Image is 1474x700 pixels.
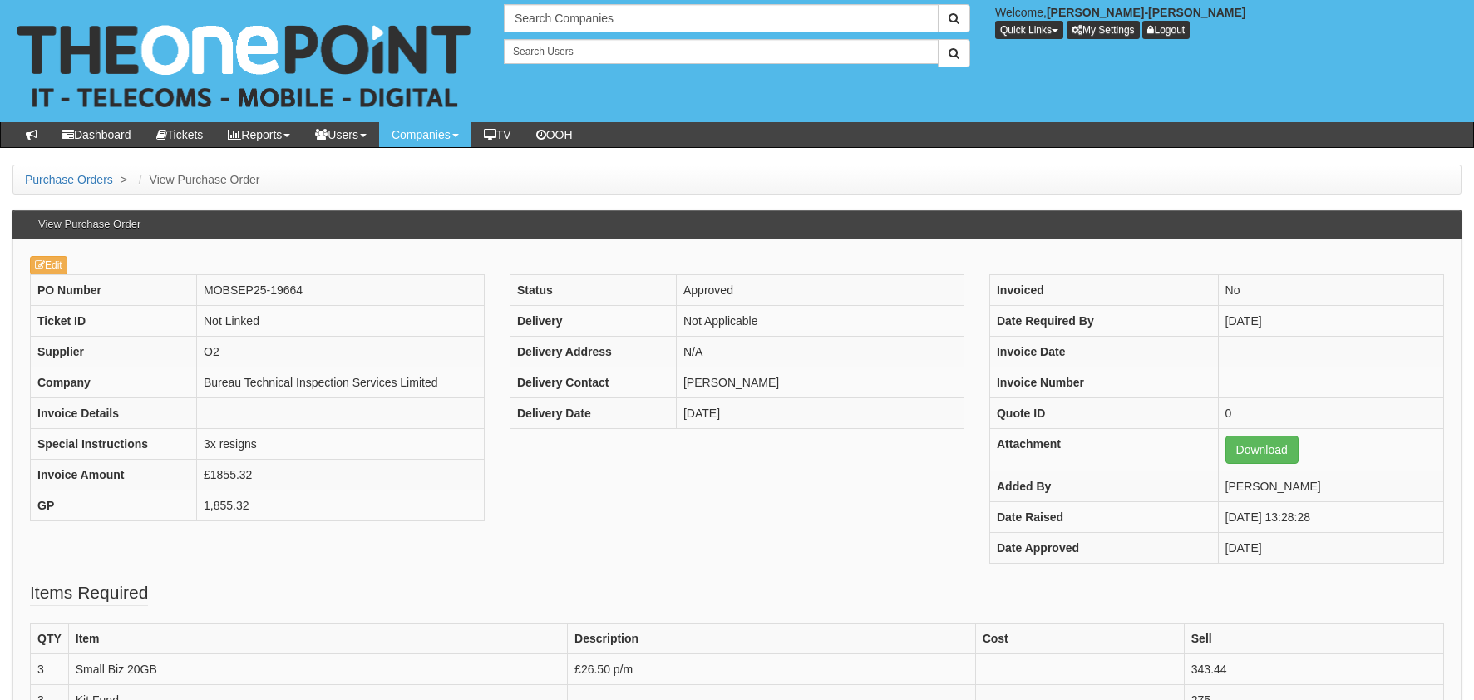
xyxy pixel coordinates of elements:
[197,337,485,367] td: O2
[379,122,471,147] a: Companies
[1067,21,1140,39] a: My Settings
[676,337,964,367] td: N/A
[676,398,964,429] td: [DATE]
[215,122,303,147] a: Reports
[197,460,485,490] td: £1855.32
[989,471,1218,502] th: Added By
[1225,436,1299,464] a: Download
[471,122,524,147] a: TV
[1184,654,1443,685] td: 343.44
[1218,306,1443,337] td: [DATE]
[524,122,585,147] a: OOH
[510,367,676,398] th: Delivery Contact
[504,39,939,64] input: Search Users
[1142,21,1190,39] a: Logout
[1184,624,1443,654] th: Sell
[31,367,197,398] th: Company
[1218,502,1443,533] td: [DATE] 13:28:28
[1218,471,1443,502] td: [PERSON_NAME]
[50,122,144,147] a: Dashboard
[197,367,485,398] td: Bureau Technical Inspection Services Limited
[989,502,1218,533] th: Date Raised
[975,624,1184,654] th: Cost
[144,122,216,147] a: Tickets
[135,171,260,188] li: View Purchase Order
[510,275,676,306] th: Status
[68,624,567,654] th: Item
[31,337,197,367] th: Supplier
[303,122,379,147] a: Users
[68,654,567,685] td: Small Biz 20GB
[25,173,113,186] a: Purchase Orders
[1047,6,1246,19] b: [PERSON_NAME]-[PERSON_NAME]
[31,654,69,685] td: 3
[989,429,1218,471] th: Attachment
[31,275,197,306] th: PO Number
[116,173,131,186] span: >
[31,306,197,337] th: Ticket ID
[31,429,197,460] th: Special Instructions
[31,398,197,429] th: Invoice Details
[30,256,67,274] a: Edit
[30,580,148,606] legend: Items Required
[983,4,1474,39] div: Welcome,
[197,275,485,306] td: MOBSEP25-19664
[197,429,485,460] td: 3x resigns
[31,490,197,521] th: GP
[676,367,964,398] td: [PERSON_NAME]
[989,337,1218,367] th: Invoice Date
[989,398,1218,429] th: Quote ID
[676,275,964,306] td: Approved
[1218,398,1443,429] td: 0
[510,306,676,337] th: Delivery
[989,367,1218,398] th: Invoice Number
[568,654,976,685] td: £26.50 p/m
[510,398,676,429] th: Delivery Date
[995,21,1063,39] button: Quick Links
[1218,533,1443,564] td: [DATE]
[989,275,1218,306] th: Invoiced
[676,306,964,337] td: Not Applicable
[568,624,976,654] th: Description
[197,490,485,521] td: 1,855.32
[989,533,1218,564] th: Date Approved
[31,460,197,490] th: Invoice Amount
[989,306,1218,337] th: Date Required By
[197,306,485,337] td: Not Linked
[30,210,149,239] h3: View Purchase Order
[31,624,69,654] th: QTY
[504,4,939,32] input: Search Companies
[1218,275,1443,306] td: No
[510,337,676,367] th: Delivery Address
